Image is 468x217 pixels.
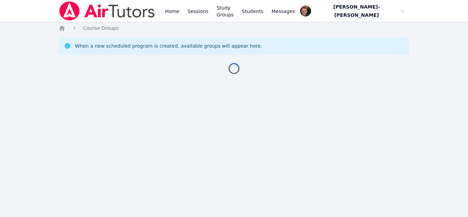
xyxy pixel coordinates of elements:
[272,8,295,15] span: Messages
[83,25,119,31] span: Course Groups
[83,25,119,32] a: Course Groups
[75,43,262,49] div: When a new scheduled program is created, available groups will appear here.
[59,1,156,21] img: Air Tutors
[59,25,410,32] nav: Breadcrumb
